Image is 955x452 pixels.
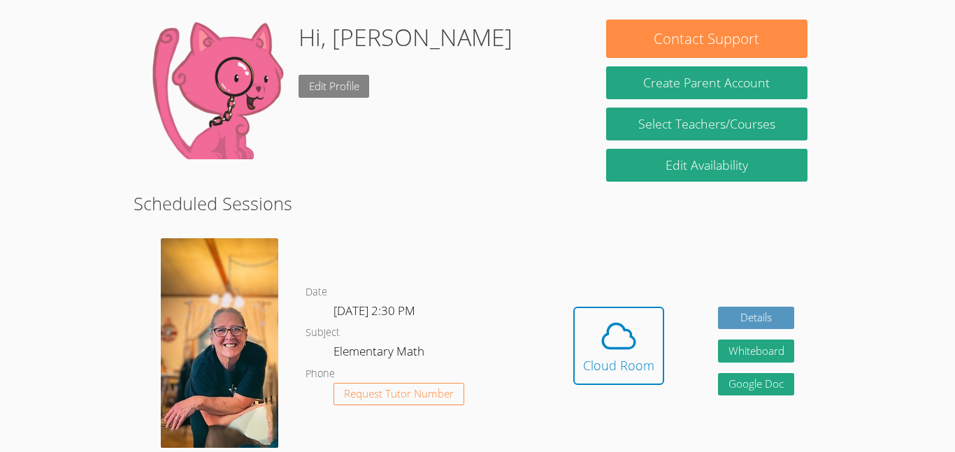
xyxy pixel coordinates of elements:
[718,340,795,363] button: Whiteboard
[606,66,807,99] button: Create Parent Account
[606,108,807,140] a: Select Teachers/Courses
[573,307,664,385] button: Cloud Room
[134,190,821,217] h2: Scheduled Sessions
[606,149,807,182] a: Edit Availability
[306,284,327,301] dt: Date
[583,356,654,375] div: Cloud Room
[299,75,370,98] a: Edit Profile
[306,365,335,383] dt: Phone
[718,373,795,396] a: Google Doc
[333,383,464,406] button: Request Tutor Number
[606,20,807,58] button: Contact Support
[333,302,415,319] span: [DATE] 2:30 PM
[161,238,278,448] img: avatar.png
[148,20,287,159] img: default.png
[718,307,795,330] a: Details
[333,342,427,365] dd: Elementary Math
[344,388,454,399] span: Request Tutor Number
[306,324,340,342] dt: Subject
[299,20,512,55] h1: Hi, [PERSON_NAME]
